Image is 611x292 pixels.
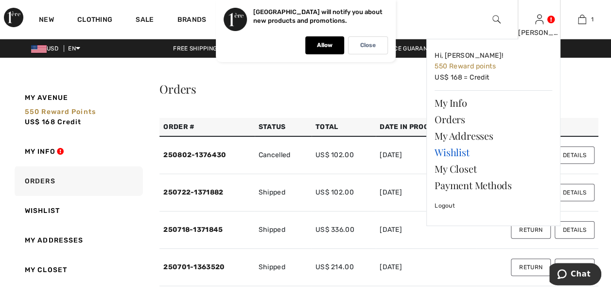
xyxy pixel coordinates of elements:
td: Shipped [255,249,312,286]
img: 1ère Avenue [4,8,23,27]
th: Total [312,118,376,136]
td: [DATE] [376,249,476,286]
a: 250718-1371845 [163,226,223,234]
a: 250802-1376430 [163,151,226,159]
td: [DATE] [376,174,476,211]
a: Clothing [77,16,112,26]
img: search the website [492,14,501,25]
span: USD [31,45,62,52]
td: [DATE] [376,136,476,174]
a: My Info [435,95,552,111]
div: [PERSON_NAME] [518,28,560,38]
a: My Closet [435,161,552,177]
a: Lowest Price Guarantee [351,45,446,52]
a: Sign In [535,15,543,24]
a: 250722-1371882 [163,188,223,196]
button: Details [555,259,594,276]
a: Logout [435,194,552,218]
span: US$ 168 Credit [25,118,82,126]
button: Return [511,259,551,276]
a: My Addresses [13,226,143,255]
a: New [39,16,54,26]
button: Details [555,184,594,201]
div: Orders [159,83,598,95]
td: US$ 102.00 [312,174,376,211]
td: US$ 336.00 [312,211,376,249]
a: Hi, [PERSON_NAME]! 550 Reward pointsUS$ 168 = Credit [435,47,552,86]
td: US$ 214.00 [312,249,376,286]
a: Orders [435,111,552,128]
p: Allow [317,42,332,49]
span: EN [68,45,80,52]
button: Return [511,221,551,239]
a: Sale [136,16,154,26]
span: 550 Reward points [435,62,496,70]
a: 1 [561,14,603,25]
a: My Closet [13,255,143,285]
span: My Avenue [25,93,68,103]
a: My Addresses [435,128,552,144]
a: Wishlist [13,196,143,226]
a: Orders [13,166,143,196]
button: Details [555,146,594,164]
th: Date in Progress [376,118,476,136]
span: 1 [591,15,594,24]
span: 550 Reward points [25,108,96,116]
td: Shipped [255,174,312,211]
iframe: Opens a widget where you can chat to one of our agents [549,263,601,287]
a: Free shipping on orders over $99 [165,45,289,52]
td: Cancelled [255,136,312,174]
img: My Bag [578,14,586,25]
span: Hi, [PERSON_NAME]! [435,51,503,60]
th: Order # [159,118,254,136]
a: 250701-1363520 [163,263,225,271]
img: My Info [535,14,543,25]
img: US Dollar [31,45,47,53]
td: [DATE] [376,211,476,249]
td: US$ 102.00 [312,136,376,174]
a: Wishlist [435,144,552,161]
button: Details [555,221,594,239]
a: Brands [177,16,207,26]
td: Shipped [255,211,312,249]
p: [GEOGRAPHIC_DATA] will notify you about new products and promotions. [253,8,383,24]
a: Payment Methods [435,177,552,194]
th: Status [255,118,312,136]
a: My Info [13,137,143,166]
p: Close [360,42,376,49]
